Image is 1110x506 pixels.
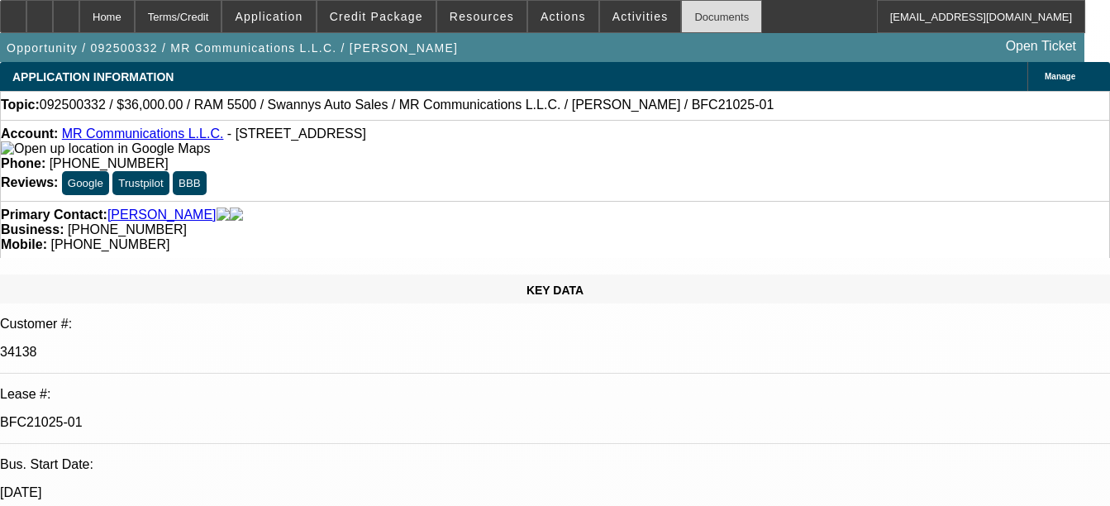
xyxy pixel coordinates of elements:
[600,1,681,32] button: Activities
[528,1,598,32] button: Actions
[1,237,47,251] strong: Mobile:
[1,98,40,112] strong: Topic:
[62,171,109,195] button: Google
[68,222,187,236] span: [PHONE_NUMBER]
[50,156,169,170] span: [PHONE_NUMBER]
[317,1,436,32] button: Credit Package
[450,10,514,23] span: Resources
[1,156,45,170] strong: Phone:
[999,32,1083,60] a: Open Ticket
[612,10,669,23] span: Activities
[112,171,169,195] button: Trustpilot
[1,175,58,189] strong: Reviews:
[173,171,207,195] button: BBB
[230,208,243,222] img: linkedin-icon.png
[62,126,224,141] a: MR Communications L.L.C.
[1045,72,1075,81] span: Manage
[1,208,107,222] strong: Primary Contact:
[7,41,458,55] span: Opportunity / 092500332 / MR Communications L.L.C. / [PERSON_NAME]
[222,1,315,32] button: Application
[235,10,303,23] span: Application
[330,10,423,23] span: Credit Package
[217,208,230,222] img: facebook-icon.png
[1,141,210,155] a: View Google Maps
[107,208,217,222] a: [PERSON_NAME]
[227,126,366,141] span: - [STREET_ADDRESS]
[437,1,526,32] button: Resources
[1,222,64,236] strong: Business:
[40,98,774,112] span: 092500332 / $36,000.00 / RAM 5500 / Swannys Auto Sales / MR Communications L.L.C. / [PERSON_NAME]...
[526,284,584,297] span: KEY DATA
[12,70,174,84] span: APPLICATION INFORMATION
[1,141,210,156] img: Open up location in Google Maps
[50,237,169,251] span: [PHONE_NUMBER]
[541,10,586,23] span: Actions
[1,126,58,141] strong: Account:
